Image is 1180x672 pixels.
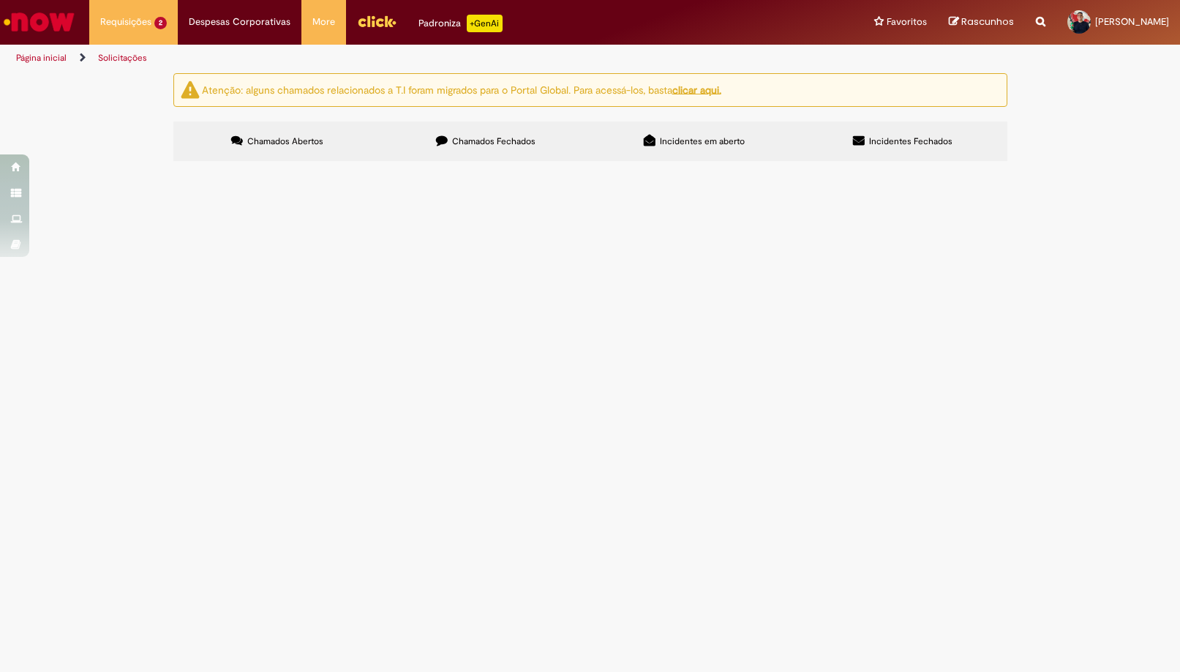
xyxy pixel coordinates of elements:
[1,7,77,37] img: ServiceNow
[154,17,167,29] span: 2
[202,83,721,96] ng-bind-html: Atenção: alguns chamados relacionados a T.I foram migrados para o Portal Global. Para acessá-los,...
[11,45,775,72] ul: Trilhas de página
[418,15,503,32] div: Padroniza
[100,15,151,29] span: Requisições
[467,15,503,32] p: +GenAi
[660,135,745,147] span: Incidentes em aberto
[949,15,1014,29] a: Rascunhos
[961,15,1014,29] span: Rascunhos
[1095,15,1169,28] span: [PERSON_NAME]
[189,15,290,29] span: Despesas Corporativas
[312,15,335,29] span: More
[452,135,535,147] span: Chamados Fechados
[98,52,147,64] a: Solicitações
[16,52,67,64] a: Página inicial
[672,83,721,96] a: clicar aqui.
[247,135,323,147] span: Chamados Abertos
[869,135,952,147] span: Incidentes Fechados
[357,10,397,32] img: click_logo_yellow_360x200.png
[887,15,927,29] span: Favoritos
